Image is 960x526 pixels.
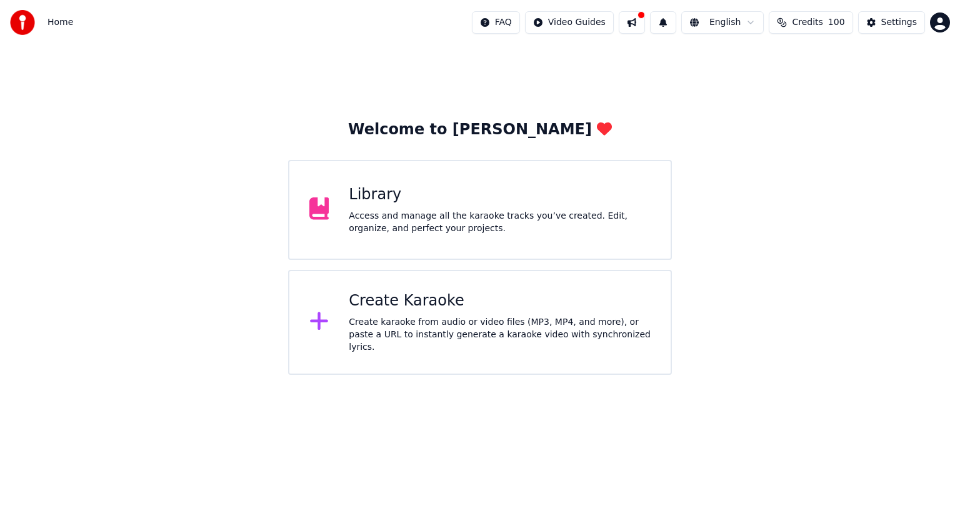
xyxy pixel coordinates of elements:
div: Create karaoke from audio or video files (MP3, MP4, and more), or paste a URL to instantly genera... [349,316,651,354]
div: Library [349,185,651,205]
span: 100 [828,16,845,29]
span: Credits [792,16,822,29]
div: Access and manage all the karaoke tracks you’ve created. Edit, organize, and perfect your projects. [349,210,651,235]
div: Settings [881,16,917,29]
button: FAQ [472,11,520,34]
button: Credits100 [769,11,852,34]
div: Welcome to [PERSON_NAME] [348,120,612,140]
span: Home [47,16,73,29]
nav: breadcrumb [47,16,73,29]
button: Video Guides [525,11,614,34]
button: Settings [858,11,925,34]
img: youka [10,10,35,35]
div: Create Karaoke [349,291,651,311]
